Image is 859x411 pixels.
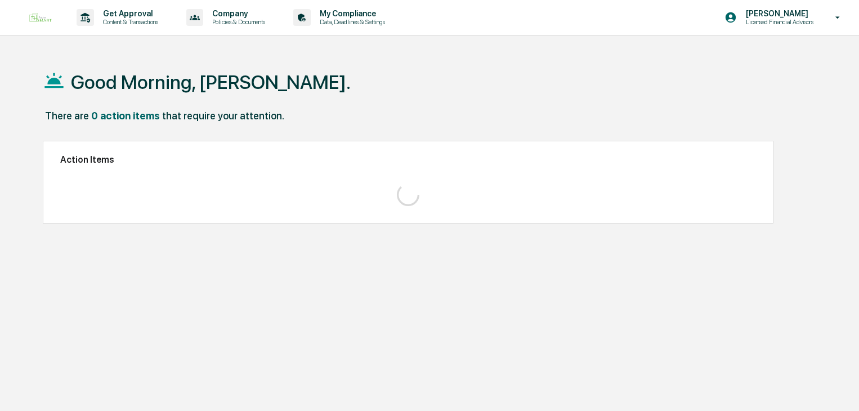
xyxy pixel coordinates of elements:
p: Data, Deadlines & Settings [311,18,391,26]
p: Company [203,9,271,18]
div: There are [45,110,89,122]
div: that require your attention. [162,110,284,122]
p: Content & Transactions [94,18,164,26]
h2: Action Items [60,154,756,165]
p: Get Approval [94,9,164,18]
div: 0 action items [91,110,160,122]
p: Licensed Financial Advisors [737,18,819,26]
p: [PERSON_NAME] [737,9,819,18]
img: logo [27,11,54,24]
p: My Compliance [311,9,391,18]
p: Policies & Documents [203,18,271,26]
h1: Good Morning, [PERSON_NAME]. [71,71,351,93]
